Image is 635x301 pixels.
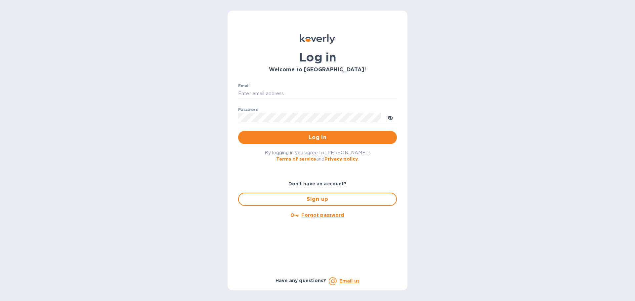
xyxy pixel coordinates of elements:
[238,67,397,73] h3: Welcome to [GEOGRAPHIC_DATA]!
[238,89,397,99] input: Enter email address
[324,156,358,162] a: Privacy policy
[238,50,397,64] h1: Log in
[300,34,335,44] img: Koverly
[243,133,392,141] span: Log in
[275,278,326,283] b: Have any questions?
[244,195,391,203] span: Sign up
[276,156,316,162] a: Terms of service
[339,278,360,283] a: Email us
[238,84,250,88] label: Email
[265,150,371,162] span: By logging in you agree to [PERSON_NAME]'s and .
[238,193,397,206] button: Sign up
[288,181,347,186] b: Don't have an account?
[238,108,258,112] label: Password
[238,131,397,144] button: Log in
[301,212,344,218] u: Forgot password
[384,111,397,124] button: toggle password visibility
